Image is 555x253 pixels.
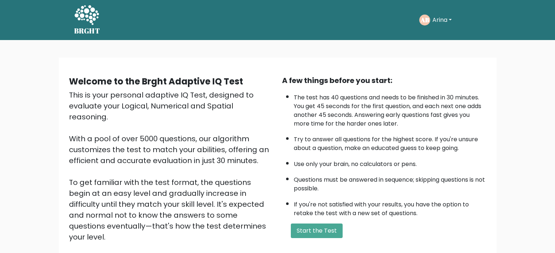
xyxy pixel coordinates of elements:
[282,75,486,86] div: A few things before you start:
[294,131,486,153] li: Try to answer all questions for the highest score. If you're unsure about a question, make an edu...
[74,3,100,37] a: BRGHT
[291,224,343,238] button: Start the Test
[420,16,429,24] text: AB
[69,75,243,87] b: Welcome to the Brght Adaptive IQ Test
[294,172,486,193] li: Questions must be answered in sequence; skipping questions is not possible.
[294,90,486,128] li: The test has 40 questions and needs to be finished in 30 minutes. You get 45 seconds for the firs...
[430,15,454,25] button: Arina
[294,197,486,218] li: If you're not satisfied with your results, you have the option to retake the test with a new set ...
[294,156,486,169] li: Use only your brain, no calculators or pens.
[74,27,100,35] h5: BRGHT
